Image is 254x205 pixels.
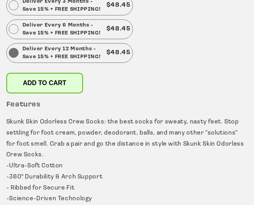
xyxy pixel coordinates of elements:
span: 48.45 [111,2,131,8]
p: Deliver Every 12 Months - Save 15% + FREE SHIPPING! [23,45,102,61]
p: Deliver Every 6 Months - Save 15% + FREE SHIPPING! [23,21,102,37]
p: $ [106,47,131,59]
p: $ [106,24,131,35]
span: 48.45 [111,26,131,32]
h3: Features [6,101,248,110]
span: Add to cart [23,80,66,86]
span: 48.45 [111,49,131,56]
button: Add to cart [6,73,83,93]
